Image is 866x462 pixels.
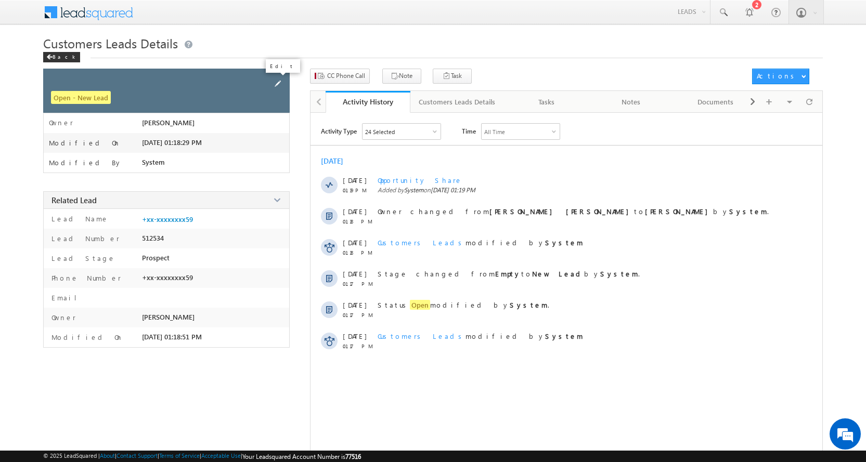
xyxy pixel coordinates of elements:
button: Task [433,69,472,84]
span: 01:17 PM [343,281,374,287]
div: Owner Changed,Status Changed,Stage Changed,Source Changed,Notes & 19 more.. [363,124,441,139]
span: [PERSON_NAME] [142,118,195,127]
span: Related Lead [51,195,97,205]
a: Acceptable Use [201,452,241,459]
label: Lead Stage [49,254,115,262]
span: System [142,158,165,166]
label: Modified By [49,159,122,167]
a: Documents [674,91,758,113]
span: 512534 [142,234,164,242]
span: modified by [378,238,583,247]
span: +xx-xxxxxxxx59 [142,273,193,282]
span: Open - New Lead [51,91,111,104]
a: About [100,452,115,459]
div: All Time [484,128,505,135]
label: Modified On [49,139,121,147]
a: +xx-xxxxxxxx59 [142,215,193,223]
strong: System [545,238,583,247]
span: [DATE] [343,176,366,184]
span: [PERSON_NAME] [142,313,195,321]
span: CC Phone Call [327,71,365,81]
div: Notes [598,96,665,108]
span: Prospect [142,254,170,262]
button: Actions [752,69,809,84]
span: Open [410,300,430,310]
p: Edit [270,62,296,70]
div: Actions [757,71,798,81]
strong: System [510,300,548,309]
a: Customers Leads Details [410,91,505,113]
span: Your Leadsquared Account Number is [242,453,361,460]
span: 01:17 PM [343,312,374,318]
span: Status modified by . [378,300,549,310]
strong: System [600,269,638,278]
span: [DATE] [343,207,366,216]
label: Lead Number [49,234,120,243]
span: Customers Leads [378,238,466,247]
span: 01:19 PM [343,187,374,193]
span: 01:18 PM [343,249,374,256]
strong: New Lead [532,269,584,278]
div: Documents [682,96,749,108]
strong: System [729,207,767,216]
span: Activity Type [321,123,357,139]
a: Terms of Service [159,452,200,459]
strong: System [545,332,583,340]
span: [DATE] [343,269,366,278]
span: [DATE] 01:19 PM [431,186,475,194]
button: Note [382,69,421,84]
strong: [PERSON_NAME] [PERSON_NAME] [489,207,634,216]
label: Owner [49,313,76,322]
div: Back [43,52,80,62]
span: Added by on [378,186,779,194]
span: [DATE] [343,332,366,340]
span: modified by [378,332,583,340]
span: [DATE] 01:18:51 PM [142,333,202,341]
strong: Empty [495,269,521,278]
a: Activity History [326,91,410,113]
span: Stage changed from to by . [378,269,640,278]
span: [DATE] [343,238,366,247]
strong: [PERSON_NAME] [645,207,713,216]
span: Customers Leads Details [43,35,178,51]
label: Email [49,293,85,302]
label: Modified On [49,333,123,341]
span: Opportunity Share [378,176,462,184]
div: [DATE] [321,156,355,166]
span: 01:17 PM [343,343,374,349]
span: [DATE] 01:18:29 PM [142,138,202,147]
label: Owner [49,118,73,127]
label: Lead Name [49,214,109,223]
span: Time [462,123,476,139]
label: Phone Number [49,273,121,282]
span: 01:18 PM [343,218,374,225]
span: Owner changed from to by . [378,207,769,216]
a: Notes [589,91,674,113]
a: Contact Support [117,452,158,459]
span: [DATE] [343,300,366,309]
span: System [404,186,423,194]
div: Customers Leads Details [419,96,495,108]
a: Tasks [505,91,589,113]
span: © 2025 LeadSquared | | | | | [43,452,361,460]
div: 24 Selected [365,128,395,135]
div: Activity History [333,97,403,107]
button: CC Phone Call [310,69,370,84]
div: Tasks [513,96,580,108]
span: 77516 [345,453,361,460]
span: Customers Leads [378,332,466,340]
